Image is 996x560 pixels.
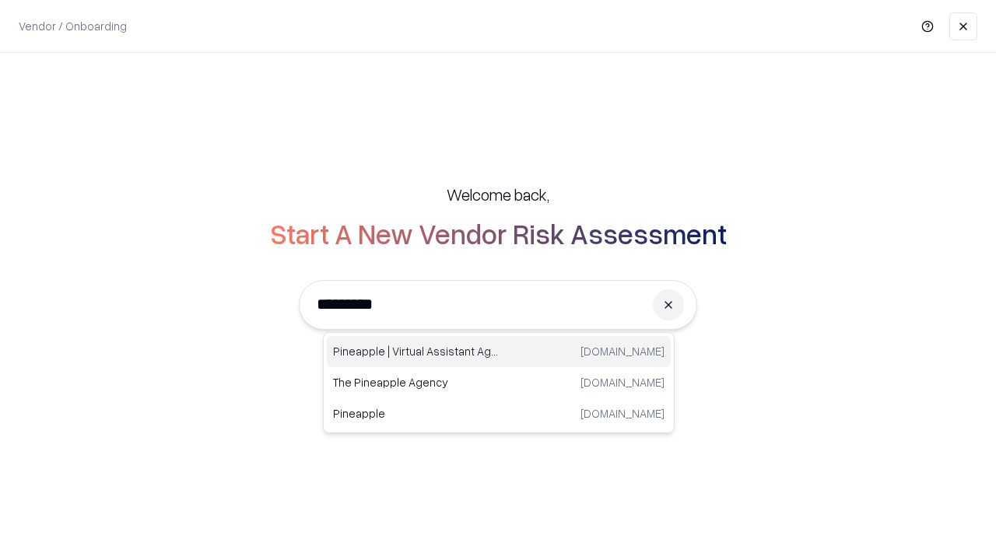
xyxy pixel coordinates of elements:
div: Suggestions [323,332,675,433]
p: Vendor / Onboarding [19,18,127,34]
h5: Welcome back, [447,184,549,205]
p: [DOMAIN_NAME] [580,374,665,390]
p: [DOMAIN_NAME] [580,343,665,359]
p: The Pineapple Agency [333,374,499,390]
p: [DOMAIN_NAME] [580,405,665,422]
p: Pineapple [333,405,499,422]
h2: Start A New Vendor Risk Assessment [270,218,727,249]
p: Pineapple | Virtual Assistant Agency [333,343,499,359]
